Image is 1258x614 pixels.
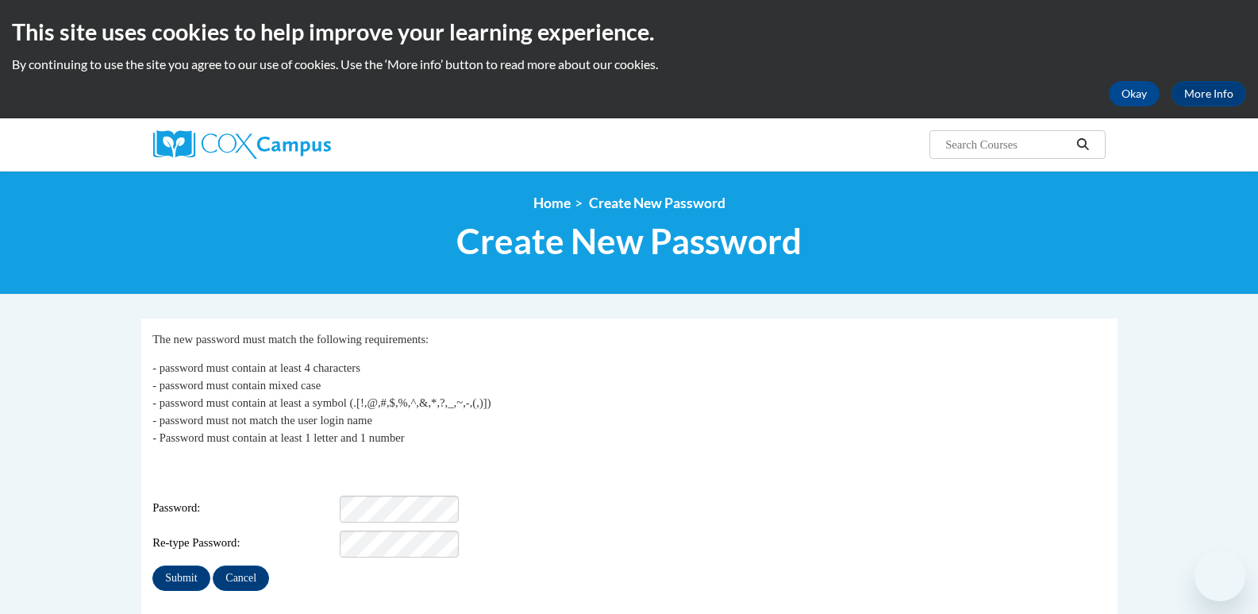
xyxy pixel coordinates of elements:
button: Search [1071,135,1094,154]
h2: This site uses cookies to help improve your learning experience. [12,16,1246,48]
input: Cancel [213,566,269,591]
a: More Info [1171,81,1246,106]
p: By continuing to use the site you agree to our use of cookies. Use the ‘More info’ button to read... [12,56,1246,73]
a: Cox Campus [153,130,455,159]
span: Create New Password [589,195,725,211]
a: Home [533,195,571,211]
input: Submit [152,566,210,591]
iframe: Button to launch messaging window [1195,550,1245,601]
button: Okay [1109,81,1160,106]
span: Re-type Password: [152,535,337,552]
img: Cox Campus [153,130,331,159]
span: The new password must match the following requirements: [152,333,429,346]
span: Create New Password [456,220,802,262]
span: Password: [152,500,337,517]
span: - password must contain at least 4 characters - password must contain mixed case - password must ... [152,361,491,444]
input: Search Courses [944,135,1071,154]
